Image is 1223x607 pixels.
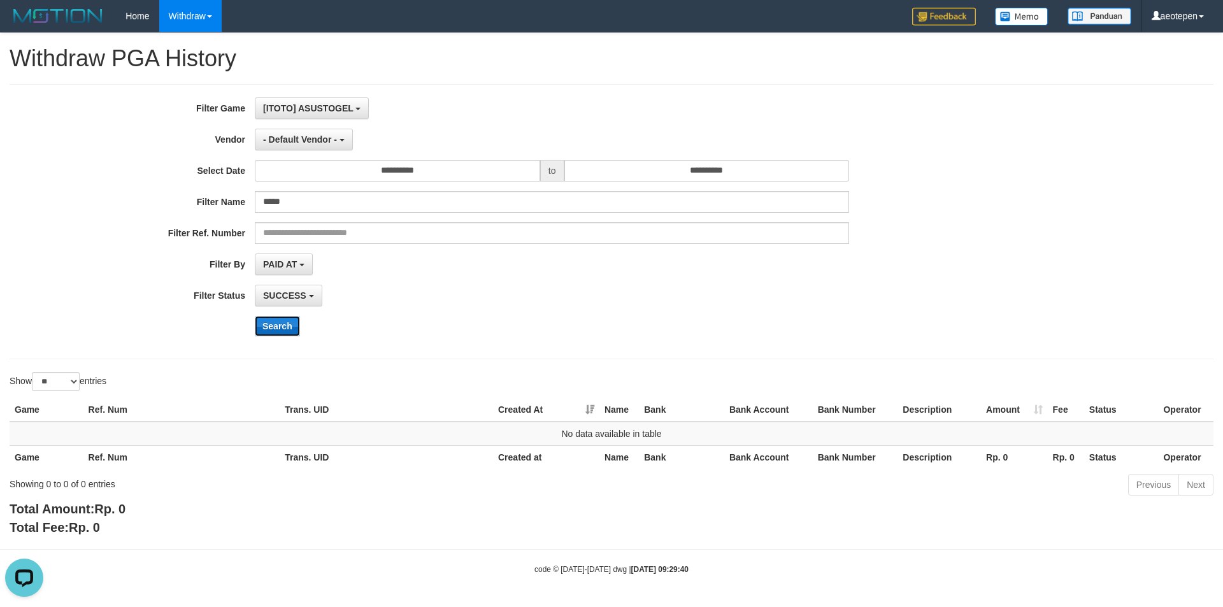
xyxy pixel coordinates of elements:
th: Description [898,398,981,422]
th: Operator [1158,398,1213,422]
div: Showing 0 to 0 of 0 entries [10,473,500,490]
th: Game [10,398,83,422]
img: panduan.png [1068,8,1131,25]
th: Name [599,445,639,469]
button: Search [255,316,300,336]
b: Total Fee: [10,520,100,534]
span: SUCCESS [263,290,306,301]
th: Bank [639,398,724,422]
th: Ref. Num [83,398,280,422]
button: SUCCESS [255,285,322,306]
th: Rp. 0 [981,445,1048,469]
td: No data available in table [10,422,1213,446]
th: Created At: activate to sort column ascending [493,398,599,422]
span: PAID AT [263,259,297,269]
th: Ref. Num [83,445,280,469]
a: Previous [1128,474,1179,496]
img: MOTION_logo.png [10,6,106,25]
span: to [540,160,564,182]
th: Status [1084,445,1159,469]
th: Bank [639,445,724,469]
th: Amount: activate to sort column ascending [981,398,1048,422]
label: Show entries [10,372,106,391]
th: Bank Account [724,398,813,422]
th: Bank Number [813,445,898,469]
th: Rp. 0 [1048,445,1084,469]
th: Created at [493,445,599,469]
img: Feedback.jpg [912,8,976,25]
button: - Default Vendor - [255,129,353,150]
button: [ITOTO] ASUSTOGEL [255,97,369,119]
span: Rp. 0 [69,520,100,534]
span: [ITOTO] ASUSTOGEL [263,103,354,113]
span: - Default Vendor - [263,134,337,145]
small: code © [DATE]-[DATE] dwg | [534,565,689,574]
th: Game [10,445,83,469]
button: PAID AT [255,254,313,275]
button: Open LiveChat chat widget [5,5,43,43]
th: Status [1084,398,1159,422]
th: Trans. UID [280,398,493,422]
th: Name [599,398,639,422]
img: Button%20Memo.svg [995,8,1048,25]
th: Bank Number [813,398,898,422]
a: Next [1178,474,1213,496]
th: Description [898,445,981,469]
h1: Withdraw PGA History [10,46,1213,71]
b: Total Amount: [10,502,125,516]
th: Bank Account [724,445,813,469]
th: Trans. UID [280,445,493,469]
strong: [DATE] 09:29:40 [631,565,689,574]
select: Showentries [32,372,80,391]
span: Rp. 0 [94,502,125,516]
th: Fee [1048,398,1084,422]
th: Operator [1158,445,1213,469]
